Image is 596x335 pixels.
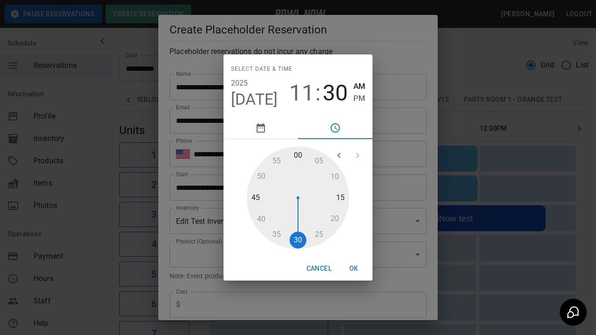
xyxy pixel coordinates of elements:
[303,260,335,277] button: Cancel
[353,80,365,93] button: AM
[339,260,369,277] button: OK
[289,80,314,106] button: 11
[315,80,321,106] span: :
[323,80,348,106] button: 30
[223,117,298,139] button: pick date
[330,146,348,165] button: open previous view
[231,90,278,109] button: [DATE]
[231,77,248,90] button: 2025
[231,62,292,77] span: Select date & time
[298,117,372,139] button: pick time
[353,92,365,105] button: PM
